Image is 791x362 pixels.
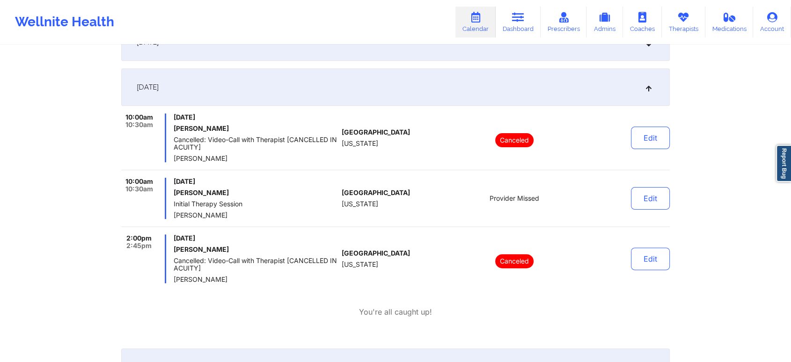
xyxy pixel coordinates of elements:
[174,155,338,162] span: [PERSON_NAME]
[631,127,670,149] button: Edit
[126,234,152,242] span: 2:00pm
[174,125,338,132] h6: [PERSON_NAME]
[455,7,496,38] a: Calendar
[125,113,153,121] span: 10:00am
[174,211,338,219] span: [PERSON_NAME]
[342,249,410,257] span: [GEOGRAPHIC_DATA]
[174,246,338,253] h6: [PERSON_NAME]
[342,200,378,208] span: [US_STATE]
[126,242,152,249] span: 2:45pm
[125,185,153,193] span: 10:30am
[174,189,338,196] h6: [PERSON_NAME]
[753,7,791,38] a: Account
[495,254,534,268] p: Canceled
[137,83,159,92] span: [DATE]
[342,128,410,136] span: [GEOGRAPHIC_DATA]
[174,234,338,242] span: [DATE]
[490,195,539,202] span: Provider Missed
[776,145,791,182] a: Report Bug
[359,307,432,317] p: You're all caught up!
[174,276,338,283] span: [PERSON_NAME]
[174,136,338,151] span: Cancelled: Video-Call with Therapist [CANCELLED IN ACUITY]
[174,257,338,272] span: Cancelled: Video-Call with Therapist [CANCELLED IN ACUITY]
[495,133,534,147] p: Canceled
[541,7,587,38] a: Prescribers
[623,7,662,38] a: Coaches
[496,7,541,38] a: Dashboard
[342,140,378,147] span: [US_STATE]
[586,7,623,38] a: Admins
[174,178,338,185] span: [DATE]
[342,261,378,268] span: [US_STATE]
[125,178,153,185] span: 10:00am
[174,113,338,121] span: [DATE]
[631,187,670,210] button: Edit
[662,7,705,38] a: Therapists
[174,200,338,208] span: Initial Therapy Session
[342,189,410,196] span: [GEOGRAPHIC_DATA]
[631,248,670,270] button: Edit
[125,121,153,128] span: 10:30am
[705,7,754,38] a: Medications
